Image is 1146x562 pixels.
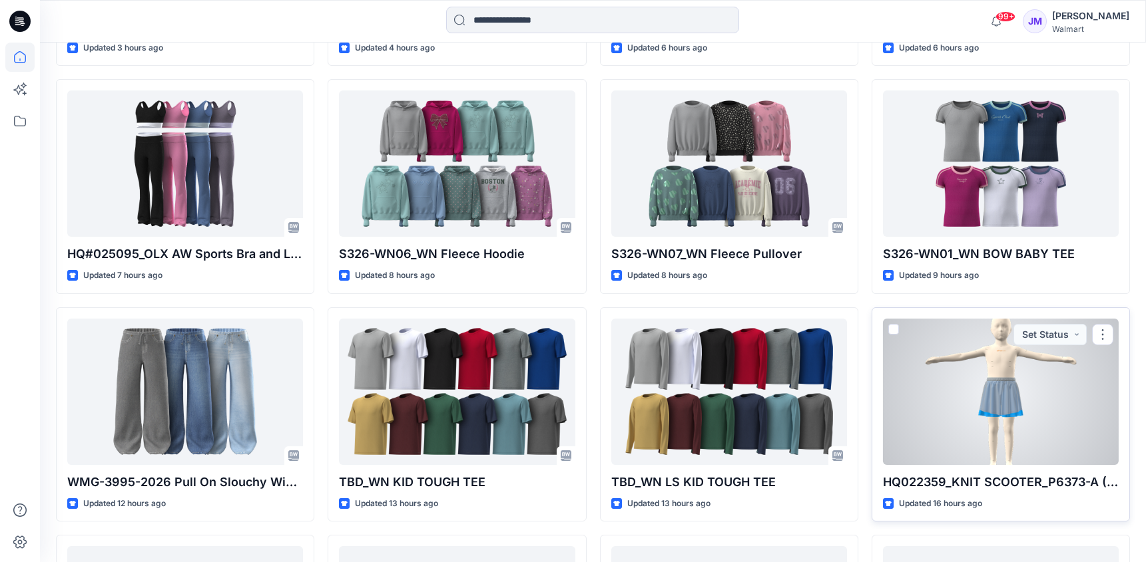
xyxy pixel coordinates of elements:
[627,269,707,283] p: Updated 8 hours ago
[83,269,162,283] p: Updated 7 hours ago
[627,497,711,511] p: Updated 13 hours ago
[67,245,303,263] p: HQ#025095_OLX AW Sports Bra and Legging Set
[899,269,979,283] p: Updated 9 hours ago
[339,473,575,492] p: TBD_WN KID TOUGH TEE
[67,90,303,237] a: HQ#025095_OLX AW Sports Bra and Legging Set
[67,319,303,465] a: WMG-3995-2026 Pull On Slouchy Wide Leg
[1052,24,1129,34] div: Walmart
[67,473,303,492] p: WMG-3995-2026 Pull On Slouchy Wide Leg
[355,269,435,283] p: Updated 8 hours ago
[996,11,1015,22] span: 99+
[1052,8,1129,24] div: [PERSON_NAME]
[611,473,847,492] p: TBD_WN LS KID TOUGH TEE
[339,319,575,465] a: TBD_WN KID TOUGH TEE
[883,319,1119,465] a: HQ022359_KNIT SCOOTER_P6373-A (4) (1)
[1023,9,1047,33] div: JM
[627,41,707,55] p: Updated 6 hours ago
[883,473,1119,492] p: HQ022359_KNIT SCOOTER_P6373-A (4) (1)
[83,41,163,55] p: Updated 3 hours ago
[355,41,435,55] p: Updated 4 hours ago
[883,90,1119,237] a: S326-WN01_WN BOW BABY TEE
[339,90,575,237] a: S326-WN06_WN Fleece Hoodie
[339,245,575,263] p: S326-WN06_WN Fleece Hoodie
[899,497,982,511] p: Updated 16 hours ago
[355,497,438,511] p: Updated 13 hours ago
[611,319,847,465] a: TBD_WN LS KID TOUGH TEE
[611,245,847,263] p: S326-WN07_WN Fleece Pullover
[883,245,1119,263] p: S326-WN01_WN BOW BABY TEE
[899,41,979,55] p: Updated 6 hours ago
[611,90,847,237] a: S326-WN07_WN Fleece Pullover
[83,497,166,511] p: Updated 12 hours ago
